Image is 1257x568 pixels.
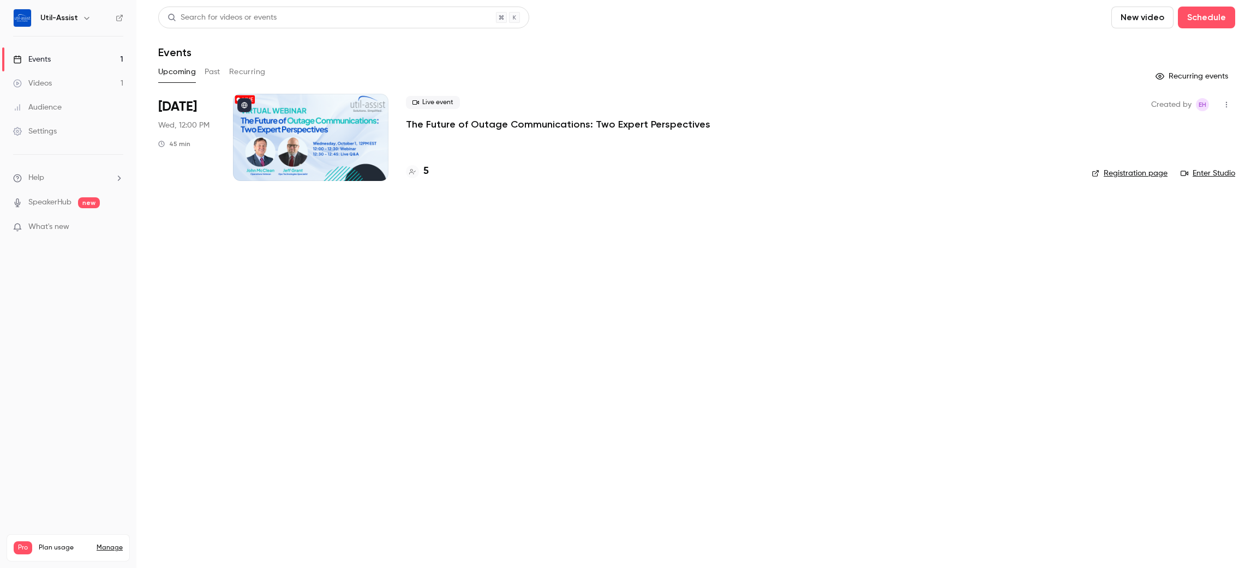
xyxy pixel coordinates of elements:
div: 45 min [158,140,190,148]
span: What's new [28,221,69,233]
a: Manage [97,543,123,552]
div: Settings [13,126,57,137]
span: Wed, 12:00 PM [158,120,209,131]
button: Recurring [229,63,266,81]
button: Recurring events [1151,68,1235,85]
div: Videos [13,78,52,89]
button: Schedule [1178,7,1235,28]
iframe: Noticeable Trigger [110,222,123,232]
h6: Util-Assist [40,13,78,23]
span: Pro [14,541,32,554]
a: Enter Studio [1181,168,1235,179]
div: Oct 1 Wed, 12:00 PM (America/Toronto) [158,94,216,181]
span: new [78,197,100,208]
span: Emily Henderson [1196,98,1209,111]
button: Past [205,63,220,81]
a: The Future of Outage Communications: Two Expert Perspectives [406,118,710,131]
div: Events [13,54,51,65]
span: [DATE] [158,98,197,116]
h1: Events [158,46,191,59]
span: Created by [1151,98,1192,111]
li: help-dropdown-opener [13,172,123,184]
button: Upcoming [158,63,196,81]
a: SpeakerHub [28,197,71,208]
div: Search for videos or events [167,12,277,23]
img: Util-Assist [14,9,31,27]
span: Help [28,172,44,184]
a: Registration page [1092,168,1168,179]
div: Audience [13,102,62,113]
h4: 5 [423,164,429,179]
span: Plan usage [39,543,90,552]
button: New video [1111,7,1174,28]
a: 5 [406,164,429,179]
span: EH [1199,98,1206,111]
span: Live event [406,96,460,109]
